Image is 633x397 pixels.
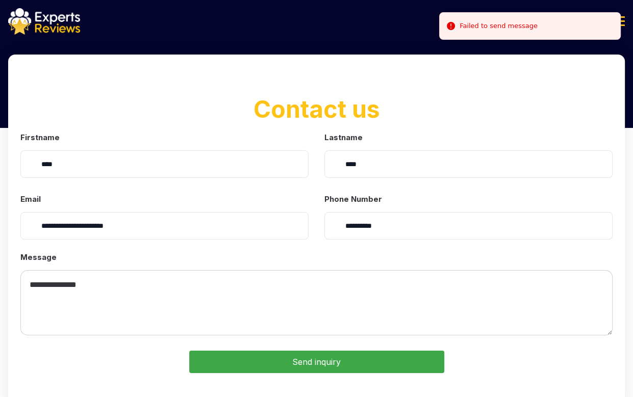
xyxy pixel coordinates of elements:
div: Failed to send message [460,21,538,31]
button: Send inquiry [189,351,444,373]
span: Contact us [254,95,380,123]
img: logo [8,8,80,35]
label: Lastname [324,132,613,143]
label: Message [20,252,613,263]
label: Phone Number [324,194,613,205]
label: Firstname [20,132,309,143]
label: Email [20,194,309,205]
